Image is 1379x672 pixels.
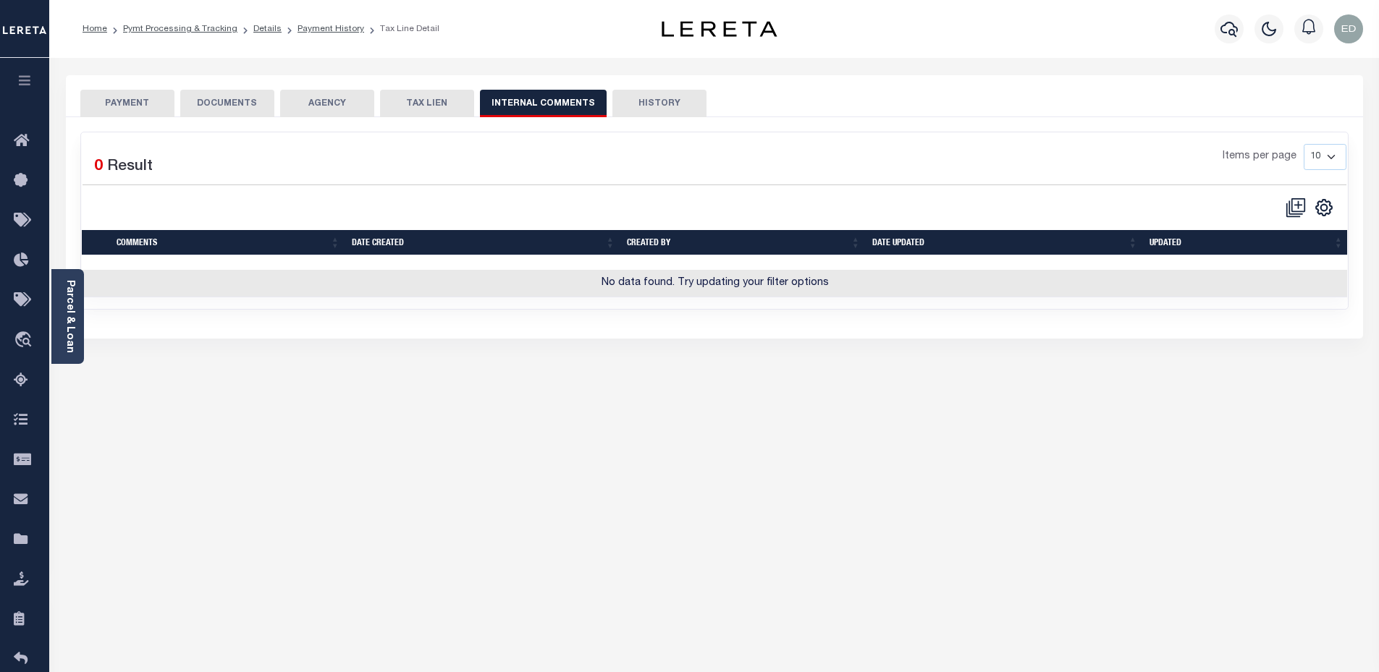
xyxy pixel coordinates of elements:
[662,21,777,37] img: logo-dark.svg
[80,90,174,117] button: PAYMENT
[346,230,621,255] th: Date Created: activate to sort column ascending
[94,159,103,174] span: 0
[253,25,282,33] a: Details
[1334,14,1363,43] img: svg+xml;base64,PHN2ZyB4bWxucz0iaHR0cDovL3d3dy53My5vcmcvMjAwMC9zdmciIHBvaW50ZXItZXZlbnRzPSJub25lIi...
[866,230,1144,255] th: Date Updated: activate to sort column ascending
[82,230,111,255] th: &nbsp;
[380,90,474,117] button: TAX LIEN
[14,331,37,350] i: travel_explore
[180,90,274,117] button: DOCUMENTS
[1144,230,1349,255] th: Updated: activate to sort column ascending
[64,280,75,353] a: Parcel & Loan
[82,270,1349,298] td: No data found. Try updating your filter options
[280,90,374,117] button: AGENCY
[111,230,346,255] th: Comments: activate to sort column ascending
[621,230,866,255] th: Created By: activate to sort column ascending
[123,25,237,33] a: Pymt Processing & Tracking
[298,25,364,33] a: Payment History
[107,156,153,179] label: Result
[480,90,607,117] button: INTERNAL COMMENTS
[83,25,107,33] a: Home
[1223,149,1296,165] span: Items per page
[612,90,707,117] button: HISTORY
[364,22,439,35] li: Tax Line Detail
